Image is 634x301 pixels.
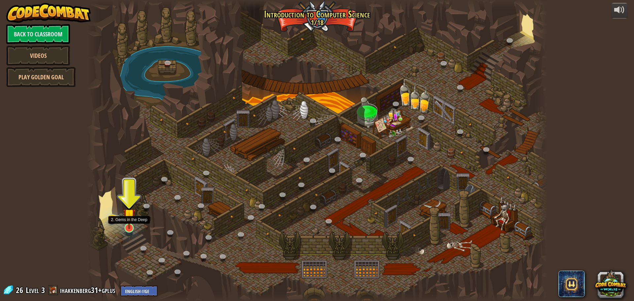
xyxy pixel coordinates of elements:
[6,46,70,65] a: Videos
[60,285,117,295] a: ihakkenberg31+gplus
[26,285,39,296] span: Level
[6,24,70,44] a: Back to Classroom
[16,285,25,295] span: 26
[6,67,76,87] a: Play Golden Goal
[611,3,628,19] button: Adjust volume
[123,201,135,229] img: level-banner-started.png
[6,3,91,23] img: CodeCombat - Learn how to code by playing a game
[41,285,45,295] span: 3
